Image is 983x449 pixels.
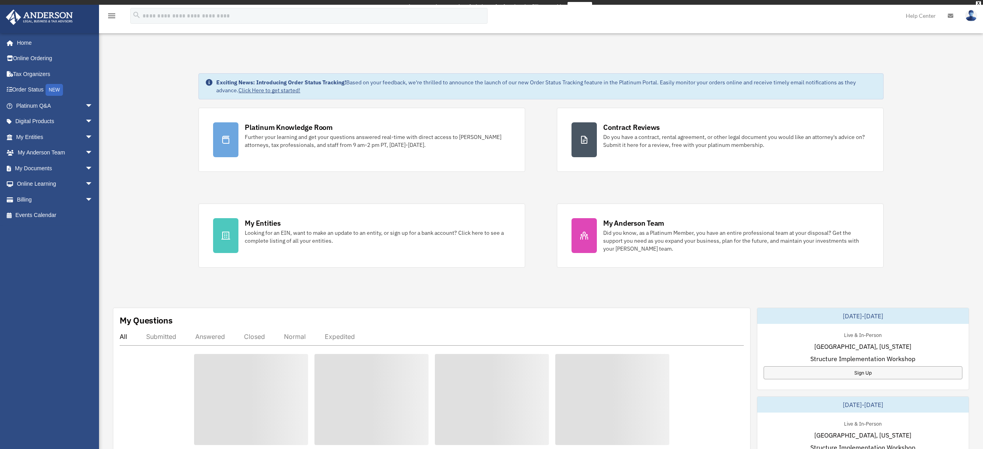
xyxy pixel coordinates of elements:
div: [DATE]-[DATE] [757,308,969,324]
i: menu [107,11,116,21]
div: Closed [244,333,265,341]
a: menu [107,14,116,21]
a: Platinum Knowledge Room Further your learning and get your questions answered real-time with dire... [198,108,525,172]
div: Live & In-Person [838,419,888,427]
a: My Entities Looking for an EIN, want to make an update to an entity, or sign up for a bank accoun... [198,204,525,268]
div: My Questions [120,314,173,326]
div: Contract Reviews [603,122,660,132]
a: Events Calendar [6,207,105,223]
div: My Entities [245,218,280,228]
div: NEW [46,84,63,96]
a: Order StatusNEW [6,82,105,98]
span: arrow_drop_down [85,98,101,114]
div: All [120,333,127,341]
span: arrow_drop_down [85,145,101,161]
div: My Anderson Team [603,218,664,228]
div: Further your learning and get your questions answered real-time with direct access to [PERSON_NAM... [245,133,511,149]
a: Contract Reviews Do you have a contract, rental agreement, or other legal document you would like... [557,108,884,172]
a: My Anderson Team Did you know, as a Platinum Member, you have an entire professional team at your... [557,204,884,268]
a: Billingarrow_drop_down [6,192,105,207]
a: Online Learningarrow_drop_down [6,176,105,192]
div: Normal [284,333,306,341]
a: My Entitiesarrow_drop_down [6,129,105,145]
img: User Pic [965,10,977,21]
a: Platinum Q&Aarrow_drop_down [6,98,105,114]
img: Anderson Advisors Platinum Portal [4,10,75,25]
a: Sign Up [764,366,963,379]
div: Submitted [146,333,176,341]
div: Answered [195,333,225,341]
a: My Anderson Teamarrow_drop_down [6,145,105,161]
span: Structure Implementation Workshop [810,354,915,363]
a: My Documentsarrow_drop_down [6,160,105,176]
span: arrow_drop_down [85,114,101,130]
span: arrow_drop_down [85,192,101,208]
a: Click Here to get started! [238,87,300,94]
div: [DATE]-[DATE] [757,397,969,413]
a: Home [6,35,101,51]
a: Digital Productsarrow_drop_down [6,114,105,129]
div: Based on your feedback, we're thrilled to announce the launch of our new Order Status Tracking fe... [216,78,877,94]
a: Online Ordering [6,51,105,67]
div: Expedited [325,333,355,341]
div: Platinum Knowledge Room [245,122,333,132]
div: close [976,1,981,6]
span: arrow_drop_down [85,129,101,145]
span: arrow_drop_down [85,176,101,192]
a: Tax Organizers [6,66,105,82]
i: search [132,11,141,19]
span: [GEOGRAPHIC_DATA], [US_STATE] [814,342,911,351]
div: Did you know, as a Platinum Member, you have an entire professional team at your disposal? Get th... [603,229,869,253]
strong: Exciting News: Introducing Order Status Tracking! [216,79,346,86]
div: Do you have a contract, rental agreement, or other legal document you would like an attorney's ad... [603,133,869,149]
div: Live & In-Person [838,330,888,339]
span: [GEOGRAPHIC_DATA], [US_STATE] [814,430,911,440]
div: Looking for an EIN, want to make an update to an entity, or sign up for a bank account? Click her... [245,229,511,245]
span: arrow_drop_down [85,160,101,177]
div: Get a chance to win 6 months of Platinum for free just by filling out this [391,2,564,11]
a: survey [568,2,592,11]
